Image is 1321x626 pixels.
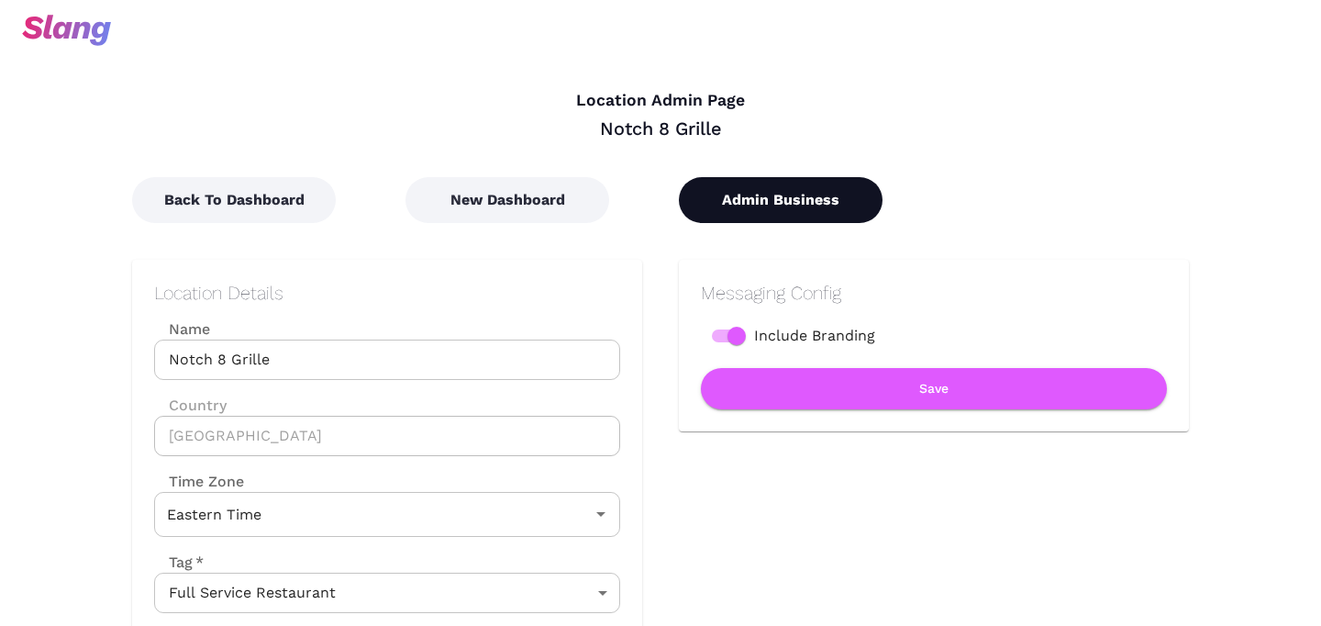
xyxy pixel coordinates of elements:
[22,15,111,46] img: svg+xml;base64,PHN2ZyB3aWR0aD0iOTciIGhlaWdodD0iMzQiIHZpZXdCb3g9IjAgMCA5NyAzNCIgZmlsbD0ibm9uZSIgeG...
[132,177,336,223] button: Back To Dashboard
[154,552,204,573] label: Tag
[679,177,883,223] button: Admin Business
[132,91,1189,111] h4: Location Admin Page
[679,191,883,208] a: Admin Business
[701,282,1167,304] h2: Messaging Config
[154,319,620,340] label: Name
[132,191,336,208] a: Back To Dashboard
[588,501,614,527] button: Open
[701,368,1167,409] button: Save
[154,395,620,416] label: Country
[405,191,609,208] a: New Dashboard
[754,325,875,347] span: Include Branding
[154,471,620,492] label: Time Zone
[132,117,1189,140] div: Notch 8 Grille
[154,282,620,304] h2: Location Details
[405,177,609,223] button: New Dashboard
[154,573,620,613] div: Full Service Restaurant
